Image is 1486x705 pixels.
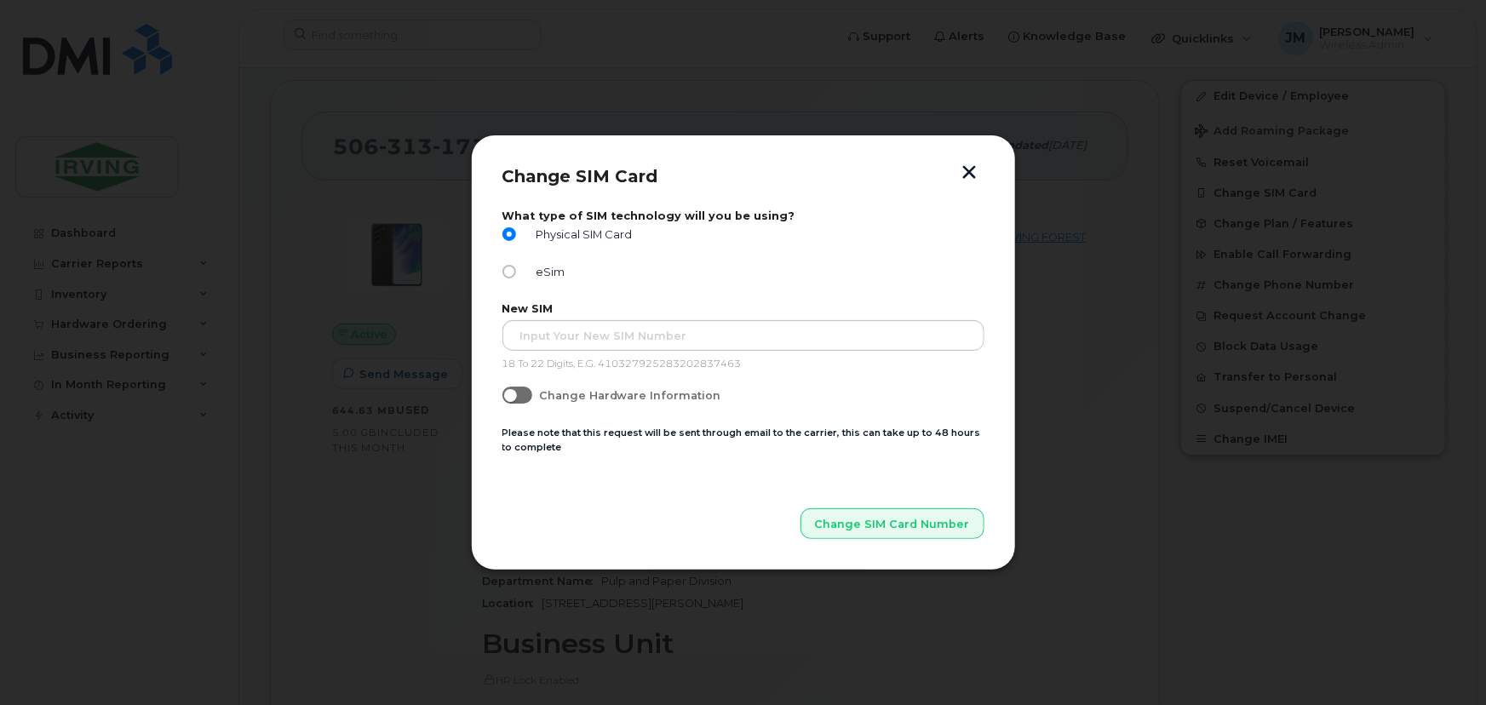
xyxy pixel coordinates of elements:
[800,508,984,539] button: Change SIM Card Number
[815,516,970,532] span: Change SIM Card Number
[502,427,981,453] small: Please note that this request will be sent through email to the carrier, this can take up to 48 h...
[530,266,565,278] span: eSim
[530,228,633,241] span: Physical SIM Card
[539,389,721,402] span: Change Hardware Information
[502,302,984,315] label: New SIM
[502,358,984,371] p: 18 To 22 Digits, E.G. 410327925283202837463
[502,227,516,241] input: Physical SIM Card
[502,209,984,222] label: What type of SIM technology will you be using?
[502,166,658,186] span: Change SIM Card
[502,387,516,400] input: Change Hardware Information
[502,320,984,351] input: Input Your New SIM Number
[502,265,516,278] input: eSim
